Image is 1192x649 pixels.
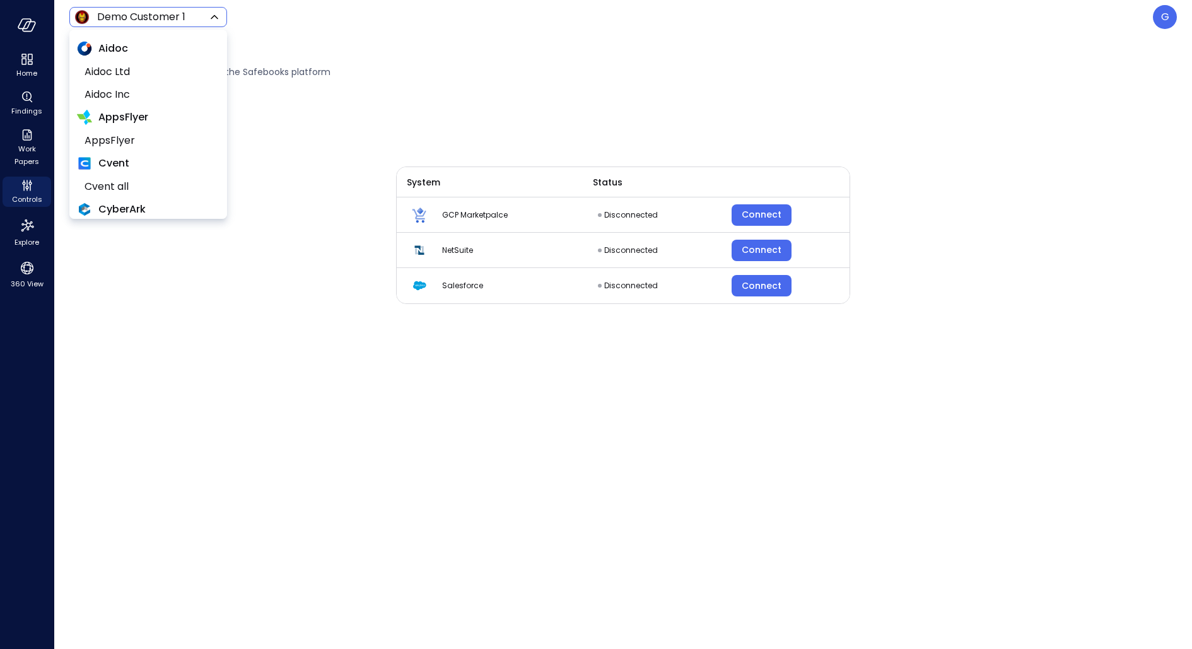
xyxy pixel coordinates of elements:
img: AppsFlyer [77,110,92,125]
span: AppsFlyer [85,133,209,148]
li: Aidoc Inc [77,83,219,106]
img: CyberArk [77,202,92,217]
span: Aidoc Inc [85,87,209,102]
span: Cvent [98,156,129,171]
img: Aidoc [77,41,92,56]
li: Cvent all [77,175,219,198]
span: Aidoc Ltd [85,64,209,79]
span: Cvent all [85,179,209,194]
span: CyberArk [98,202,146,217]
img: Cvent [77,156,92,171]
li: AppsFlyer [77,129,219,152]
span: Aidoc [98,41,128,56]
li: Aidoc Ltd [77,61,219,83]
span: AppsFlyer [98,110,148,125]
